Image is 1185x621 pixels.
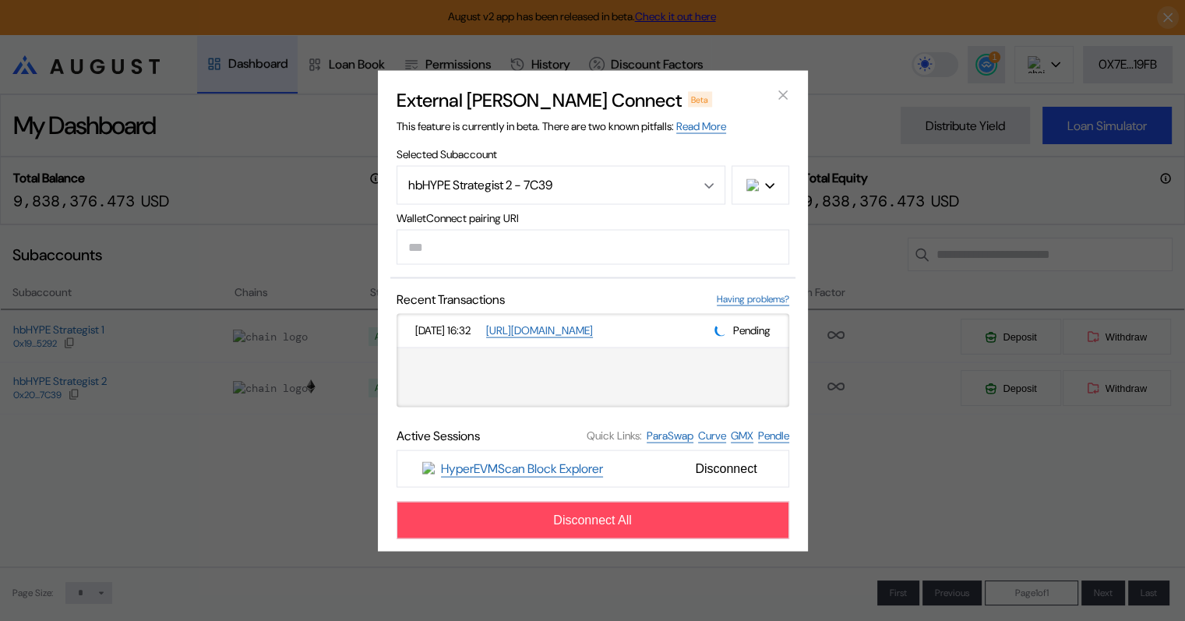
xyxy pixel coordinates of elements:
a: Read More [676,118,726,133]
h2: External [PERSON_NAME] Connect [397,87,682,111]
button: close modal [771,83,795,108]
span: WalletConnect pairing URI [397,210,789,224]
div: Beta [688,91,713,107]
a: Pendle [758,428,789,443]
button: HyperEVMScan Block ExplorerHyperEVMScan Block ExplorerDisconnect [397,450,789,487]
span: Quick Links: [587,429,642,443]
img: chain logo [746,178,759,191]
span: [DATE] 16:32 [415,323,480,337]
div: hbHYPE Strategist 2 - 7C39 [408,177,680,193]
span: Active Sessions [397,427,480,443]
button: Disconnect All [397,501,789,538]
span: Recent Transactions [397,291,505,307]
button: Open menu [397,165,725,204]
span: Disconnect All [553,513,632,527]
span: This feature is currently in beta. There are two known pitfalls: [397,118,726,133]
a: GMX [731,428,753,443]
img: HyperEVMScan Block Explorer [422,461,436,475]
a: [URL][DOMAIN_NAME] [486,323,593,337]
a: ParaSwap [647,428,693,443]
span: Disconnect [689,455,763,482]
a: Having problems? [717,292,789,305]
a: HyperEVMScan Block Explorer [441,460,603,477]
img: pending [714,323,728,337]
div: Pending [714,323,771,337]
span: Selected Subaccount [397,146,789,161]
a: Curve [698,428,726,443]
button: chain logo [732,165,789,204]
